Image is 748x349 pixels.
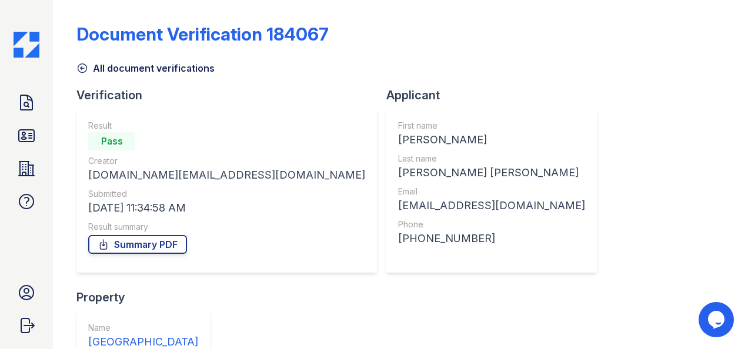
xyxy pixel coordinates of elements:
[398,230,585,247] div: [PHONE_NUMBER]
[88,200,365,216] div: [DATE] 11:34:58 AM
[699,302,736,337] iframe: chat widget
[88,120,365,132] div: Result
[398,197,585,214] div: [EMAIL_ADDRESS][DOMAIN_NAME]
[88,322,198,334] div: Name
[398,132,585,148] div: [PERSON_NAME]
[88,167,365,183] div: [DOMAIN_NAME][EMAIL_ADDRESS][DOMAIN_NAME]
[76,61,215,75] a: All document verifications
[88,188,365,200] div: Submitted
[386,87,606,103] div: Applicant
[76,289,219,306] div: Property
[76,24,329,45] div: Document Verification 184067
[398,219,585,230] div: Phone
[76,87,386,103] div: Verification
[14,32,39,58] img: CE_Icon_Blue-c292c112584629df590d857e76928e9f676e5b41ef8f769ba2f05ee15b207248.png
[398,120,585,132] div: First name
[88,235,187,254] a: Summary PDF
[398,165,585,181] div: [PERSON_NAME] [PERSON_NAME]
[398,186,585,197] div: Email
[88,155,365,167] div: Creator
[88,221,365,233] div: Result summary
[398,153,585,165] div: Last name
[88,132,135,150] div: Pass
